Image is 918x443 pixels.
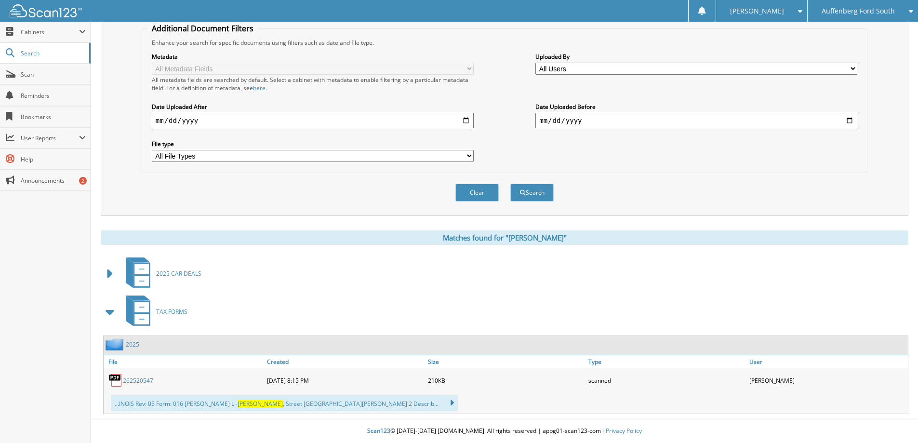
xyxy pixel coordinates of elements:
[156,269,201,278] span: 2025 CAR DEALS
[730,8,784,14] span: [PERSON_NAME]
[21,113,86,121] span: Bookmarks
[101,230,908,245] div: Matches found for "[PERSON_NAME]"
[265,355,426,368] a: Created
[586,371,747,390] div: scanned
[426,371,586,390] div: 210KB
[535,53,857,61] label: Uploaded By
[152,53,474,61] label: Metadata
[108,373,123,388] img: PDF.png
[238,400,283,408] span: [PERSON_NAME]
[91,419,918,443] div: © [DATE]-[DATE] [DOMAIN_NAME]. All rights reserved | appg01-scan123-com |
[21,134,79,142] span: User Reports
[747,355,908,368] a: User
[21,49,84,57] span: Search
[21,70,86,79] span: Scan
[147,23,258,34] legend: Additional Document Filters
[126,340,139,349] a: 2025
[152,76,474,92] div: All metadata fields are searched by default. Select a cabinet with metadata to enable filtering b...
[535,103,857,111] label: Date Uploaded Before
[265,371,426,390] div: [DATE] 8:15 PM
[747,371,908,390] div: [PERSON_NAME]
[426,355,586,368] a: Size
[21,176,86,185] span: Announcements
[156,308,187,316] span: TAX FORMS
[606,427,642,435] a: Privacy Policy
[822,8,895,14] span: Auffenberg Ford South
[123,376,153,385] a: 262520547
[152,103,474,111] label: Date Uploaded After
[21,28,79,36] span: Cabinets
[147,39,862,47] div: Enhance your search for specific documents using filters such as date and file type.
[120,293,187,331] a: TAX FORMS
[152,113,474,128] input: start
[152,140,474,148] label: File type
[21,155,86,163] span: Help
[367,427,390,435] span: Scan123
[253,84,266,92] a: here
[870,397,918,443] iframe: Chat Widget
[106,338,126,350] img: folder2.png
[535,113,857,128] input: end
[120,255,201,293] a: 2025 CAR DEALS
[510,184,554,201] button: Search
[21,92,86,100] span: Reminders
[455,184,499,201] button: Clear
[79,177,87,185] div: 2
[104,355,265,368] a: File
[10,4,82,17] img: scan123-logo-white.svg
[586,355,747,368] a: Type
[111,395,458,411] div: ...INOIS Rev: 05 Form: 016 [PERSON_NAME] L - , Street [GEOGRAPHIC_DATA][PERSON_NAME] 2 Describ...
